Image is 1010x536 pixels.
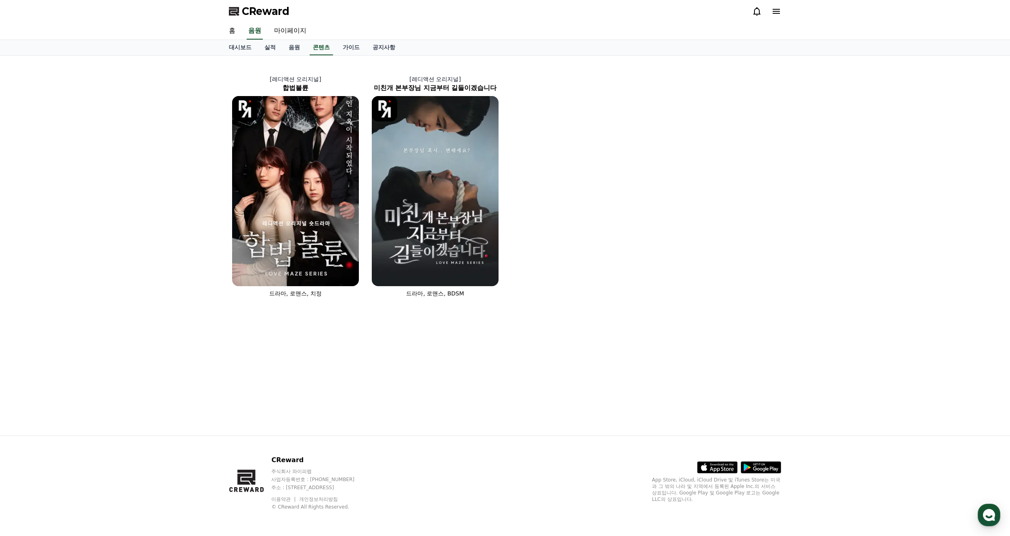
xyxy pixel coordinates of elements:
[366,40,402,55] a: 공지사항
[271,496,297,502] a: 이용약관
[268,23,313,40] a: 마이페이지
[232,96,359,286] img: 합법불륜
[232,96,258,121] img: [object Object] Logo
[652,477,781,502] p: App Store, iCloud, iCloud Drive 및 iTunes Store는 미국과 그 밖의 나라 및 지역에서 등록된 Apple Inc.의 서비스 상표입니다. Goo...
[271,504,370,510] p: © CReward All Rights Reserved.
[271,476,370,483] p: 사업자등록번호 : [PHONE_NUMBER]
[365,83,505,93] h2: 미친개 본부장님 지금부터 길들이겠습니다
[336,40,366,55] a: 가이드
[310,40,333,55] a: 콘텐츠
[271,468,370,475] p: 주식회사 와이피랩
[226,83,365,93] h2: 합법불륜
[229,5,289,18] a: CReward
[271,484,370,491] p: 주소 : [STREET_ADDRESS]
[226,69,365,304] a: [레디액션 오리지널] 합법불륜 합법불륜 [object Object] Logo 드라마, 로맨스, 치정
[372,96,499,286] img: 미친개 본부장님 지금부터 길들이겠습니다
[222,40,258,55] a: 대시보드
[365,75,505,83] p: [레디액션 오리지널]
[372,96,397,121] img: [object Object] Logo
[222,23,242,40] a: 홈
[406,290,464,297] span: 드라마, 로맨스, BDSM
[299,496,338,502] a: 개인정보처리방침
[258,40,282,55] a: 실적
[365,69,505,304] a: [레디액션 오리지널] 미친개 본부장님 지금부터 길들이겠습니다 미친개 본부장님 지금부터 길들이겠습니다 [object Object] Logo 드라마, 로맨스, BDSM
[226,75,365,83] p: [레디액션 오리지널]
[242,5,289,18] span: CReward
[269,290,322,297] span: 드라마, 로맨스, 치정
[282,40,306,55] a: 음원
[271,455,370,465] p: CReward
[247,23,263,40] a: 음원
